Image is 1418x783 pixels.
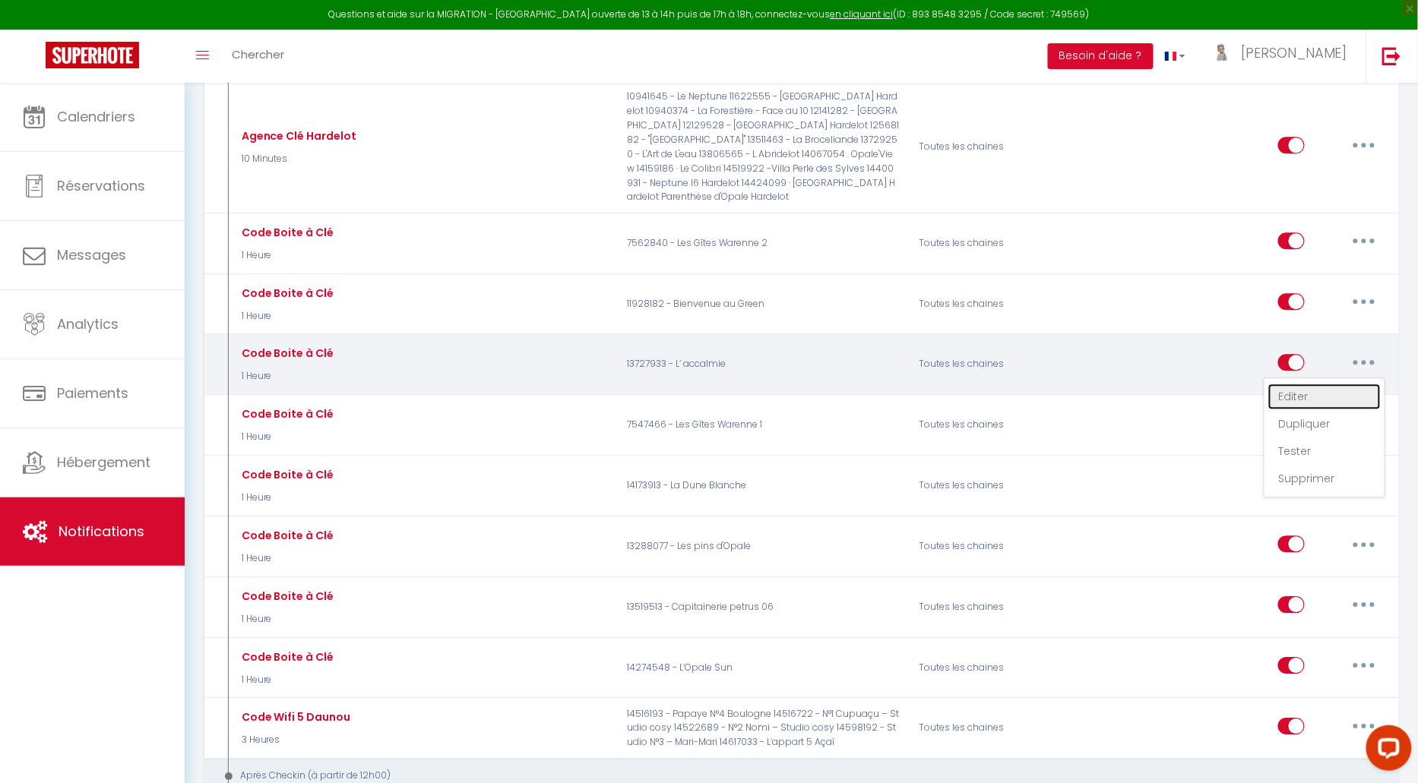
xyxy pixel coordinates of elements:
p: 13727933 - L’ accalmie [617,343,909,387]
p: 1 Heure [238,673,334,687]
span: Analytics [57,314,119,333]
span: Hébergement [57,453,150,472]
p: 1 Heure [238,248,334,263]
div: Toutes les chaines [909,706,1103,750]
a: Supprimer [1268,466,1381,491]
p: 10941645 - Le Neptune 11622555 - [GEOGRAPHIC_DATA] Hardelot 10940374 - La Forestière - Face au 10... [617,90,909,204]
div: Code Boite à Clé [238,649,334,665]
div: Toutes les chaines [909,282,1103,326]
div: Code Boite à Clé [238,224,334,241]
a: ... [PERSON_NAME] [1197,30,1366,83]
p: 1 Heure [238,612,334,627]
p: 14274548 - L’Opale Sun [617,646,909,690]
div: Toutes les chaines [909,343,1103,387]
div: Toutes les chaines [909,524,1103,568]
img: Super Booking [46,42,139,68]
div: Code Wifi 5 Daunou [238,709,351,725]
img: logout [1382,46,1401,65]
div: Code Boite à Clé [238,466,334,483]
a: Tester [1268,438,1381,464]
span: Notifications [59,522,144,541]
div: Code Boite à Clé [238,406,334,422]
iframe: LiveChat chat widget [1354,719,1418,783]
div: Toutes les chaines [909,464,1103,508]
a: Editer [1268,384,1381,409]
p: 1 Heure [238,430,334,444]
p: 11928182 - Bienvenue au Green [617,282,909,326]
span: [PERSON_NAME] [1241,43,1347,62]
div: Toutes les chaines [909,646,1103,690]
div: Toutes les chaines [909,90,1103,204]
div: Code Boite à Clé [238,527,334,544]
div: Toutes les chaines [909,221,1103,265]
a: Chercher [220,30,296,83]
span: Messages [57,245,126,264]
p: 13519513 - Capitainerie petrus 06 [617,585,909,629]
span: Chercher [232,46,284,62]
p: 1 Heure [238,309,334,324]
div: Après Checkin (à partir de 12h00) [217,769,1363,783]
span: Réservations [57,176,145,195]
a: en cliquant ici [831,8,894,21]
div: Agence Clé Hardelot [238,128,357,144]
p: 3 Heures [238,733,351,747]
p: 10 Minutes [238,152,357,166]
div: Toutes les chaines [909,403,1103,447]
button: Besoin d'aide ? [1048,43,1154,69]
div: Toutes les chaines [909,585,1103,629]
p: 7562840 - Les Gîtes Warenne 2 [617,221,909,265]
span: Calendriers [57,107,135,126]
span: Paiements [57,384,128,403]
img: ... [1208,43,1231,63]
div: Code Boite à Clé [238,345,334,362]
p: 14173913 - La Dune Blanche [617,464,909,508]
p: 14516193 - Papaye N°4 Boulogne 14516722 - N°1 Cupuaçu – Studio cosy 14522689 - N°2 Nomi – Studio ... [617,706,909,750]
p: 7547466 - Les Gîtes Warenne 1 [617,403,909,447]
div: Code Boite à Clé [238,588,334,605]
p: 13288077 - Les pins d'Opale [617,524,909,568]
p: 1 Heure [238,551,334,566]
a: Dupliquer [1268,411,1381,437]
p: 1 Heure [238,491,334,505]
p: 1 Heure [238,369,334,384]
div: Code Boite à Clé [238,285,334,302]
